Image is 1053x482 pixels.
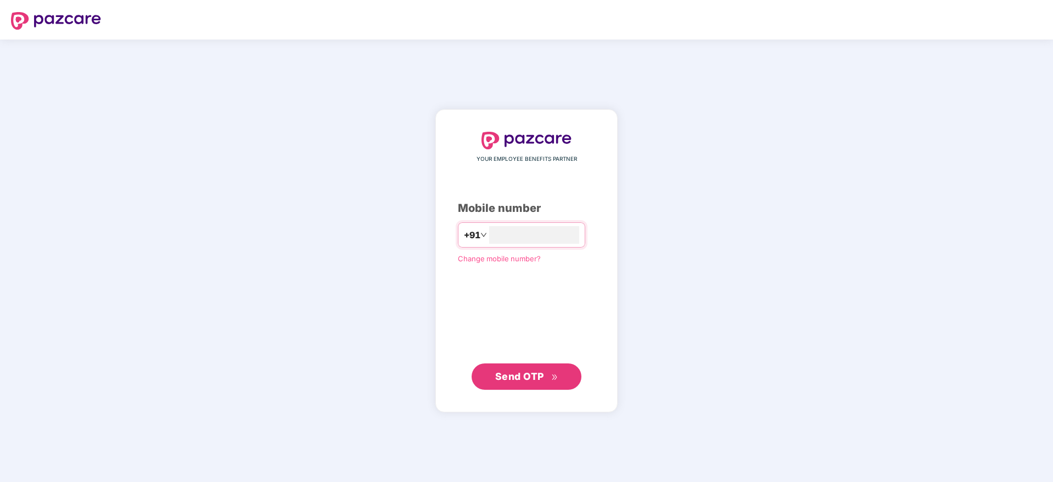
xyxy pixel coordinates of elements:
[458,200,595,217] div: Mobile number
[11,12,101,30] img: logo
[481,132,572,149] img: logo
[477,155,577,164] span: YOUR EMPLOYEE BENEFITS PARTNER
[495,371,544,382] span: Send OTP
[480,232,487,238] span: down
[464,228,480,242] span: +91
[551,374,558,381] span: double-right
[458,254,541,263] a: Change mobile number?
[472,363,581,390] button: Send OTPdouble-right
